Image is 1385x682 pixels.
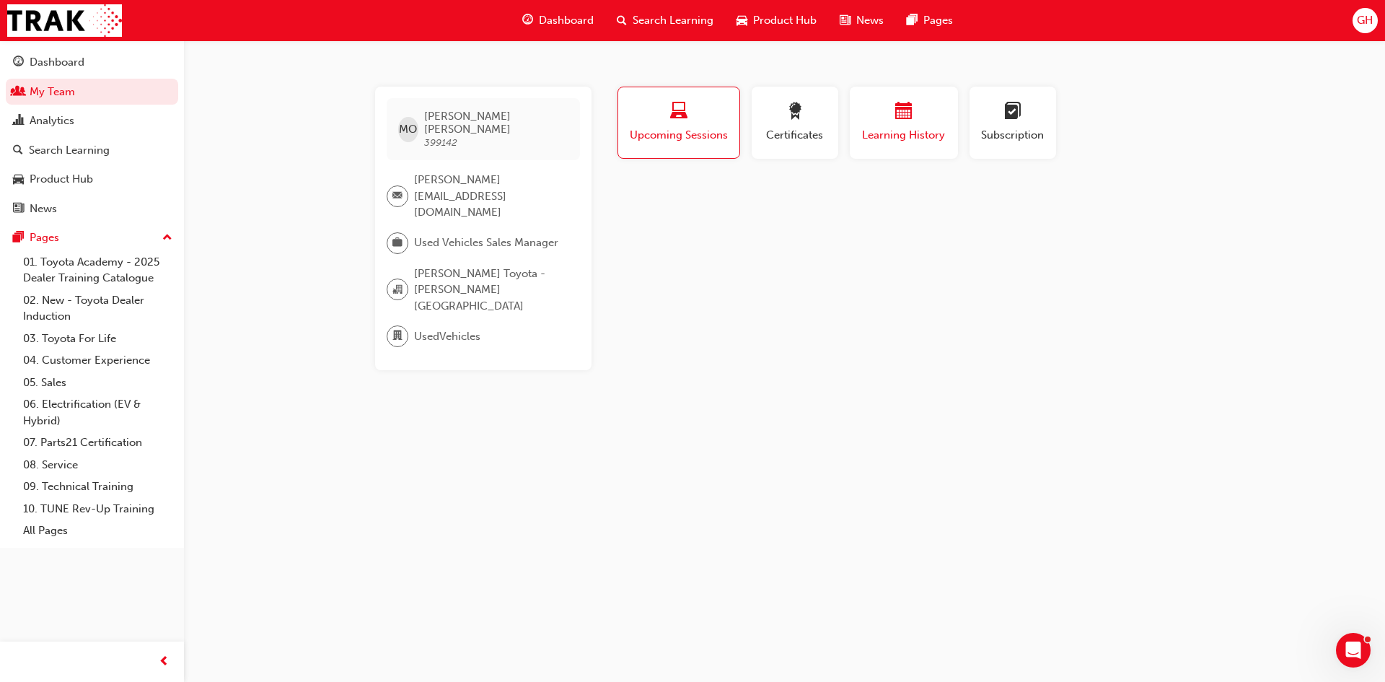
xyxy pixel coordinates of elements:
span: Learning History [861,127,947,144]
button: Pages [6,224,178,251]
span: chart-icon [13,115,24,128]
a: 05. Sales [17,372,178,394]
button: GH [1353,8,1378,33]
span: briefcase-icon [392,234,403,253]
a: All Pages [17,520,178,542]
span: Used Vehicles Sales Manager [414,235,558,251]
span: pages-icon [13,232,24,245]
button: Subscription [969,87,1056,159]
iframe: Intercom live chat [1336,633,1371,668]
div: Search Learning [29,142,110,159]
div: News [30,201,57,217]
a: My Team [6,79,178,105]
span: learningplan-icon [1004,102,1021,122]
span: [PERSON_NAME] [PERSON_NAME] [424,110,568,136]
span: [PERSON_NAME] Toyota - [PERSON_NAME][GEOGRAPHIC_DATA] [414,266,568,315]
span: news-icon [840,12,850,30]
a: 08. Service [17,454,178,476]
span: 399142 [424,136,457,149]
span: Pages [923,12,953,29]
a: 03. Toyota For Life [17,328,178,350]
span: Product Hub [753,12,817,29]
span: GH [1357,12,1373,29]
a: search-iconSearch Learning [605,6,725,35]
a: 06. Electrification (EV & Hybrid) [17,393,178,432]
img: Trak [7,4,122,37]
span: department-icon [392,327,403,346]
a: 10. TUNE Rev-Up Training [17,498,178,520]
div: Product Hub [30,171,93,188]
span: prev-icon [159,653,170,671]
span: search-icon [13,144,23,157]
span: Upcoming Sessions [629,127,729,144]
span: [PERSON_NAME][EMAIL_ADDRESS][DOMAIN_NAME] [414,172,568,221]
span: up-icon [162,229,172,248]
a: Product Hub [6,166,178,193]
span: News [856,12,884,29]
a: 07. Parts21 Certification [17,432,178,454]
a: News [6,196,178,222]
button: Certificates [752,87,838,159]
div: Analytics [30,113,74,129]
span: pages-icon [907,12,918,30]
span: calendar-icon [895,102,913,122]
span: Dashboard [539,12,594,29]
a: 01. Toyota Academy - 2025 Dealer Training Catalogue [17,251,178,289]
span: laptop-icon [670,102,687,122]
a: Search Learning [6,137,178,164]
a: pages-iconPages [895,6,964,35]
span: award-icon [786,102,804,122]
span: Certificates [762,127,827,144]
span: search-icon [617,12,627,30]
span: people-icon [13,86,24,99]
a: 04. Customer Experience [17,349,178,372]
button: Upcoming Sessions [617,87,740,159]
a: Analytics [6,108,178,134]
a: Dashboard [6,49,178,76]
span: guage-icon [13,56,24,69]
span: car-icon [737,12,747,30]
div: Dashboard [30,54,84,71]
span: UsedVehicles [414,328,480,345]
button: Learning History [850,87,958,159]
span: email-icon [392,187,403,206]
span: Search Learning [633,12,713,29]
span: news-icon [13,203,24,216]
span: car-icon [13,173,24,186]
span: organisation-icon [392,281,403,300]
a: guage-iconDashboard [511,6,605,35]
a: news-iconNews [828,6,895,35]
span: MO [399,121,417,138]
a: car-iconProduct Hub [725,6,828,35]
span: Subscription [980,127,1045,144]
div: Pages [30,229,59,246]
a: 09. Technical Training [17,476,178,498]
span: guage-icon [522,12,533,30]
a: 02. New - Toyota Dealer Induction [17,289,178,328]
button: DashboardMy TeamAnalyticsSearch LearningProduct HubNews [6,46,178,224]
